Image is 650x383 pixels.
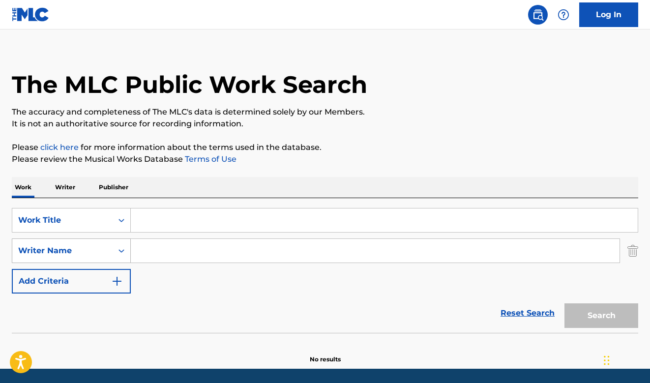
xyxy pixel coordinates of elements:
a: click here [40,143,79,152]
img: 9d2ae6d4665cec9f34b9.svg [111,275,123,287]
p: Publisher [96,177,131,198]
p: The accuracy and completeness of The MLC's data is determined solely by our Members. [12,106,638,118]
p: Please review the Musical Works Database [12,153,638,165]
div: チャットウィジェット [601,336,650,383]
iframe: Chat Widget [601,336,650,383]
p: It is not an authoritative source for recording information. [12,118,638,130]
p: Please for more information about the terms used in the database. [12,142,638,153]
img: MLC Logo [12,7,50,22]
a: Terms of Use [183,154,236,164]
a: Reset Search [496,302,560,324]
p: No results [310,343,341,364]
div: Help [554,5,573,25]
div: Work Title [18,214,107,226]
img: help [558,9,569,21]
div: Writer Name [18,245,107,257]
button: Add Criteria [12,269,131,294]
h1: The MLC Public Work Search [12,70,367,99]
form: Search Form [12,208,638,333]
img: search [532,9,544,21]
a: Public Search [528,5,548,25]
a: Log In [579,2,638,27]
p: Writer [52,177,78,198]
img: Delete Criterion [627,238,638,263]
p: Work [12,177,34,198]
div: ドラッグ [604,346,610,375]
